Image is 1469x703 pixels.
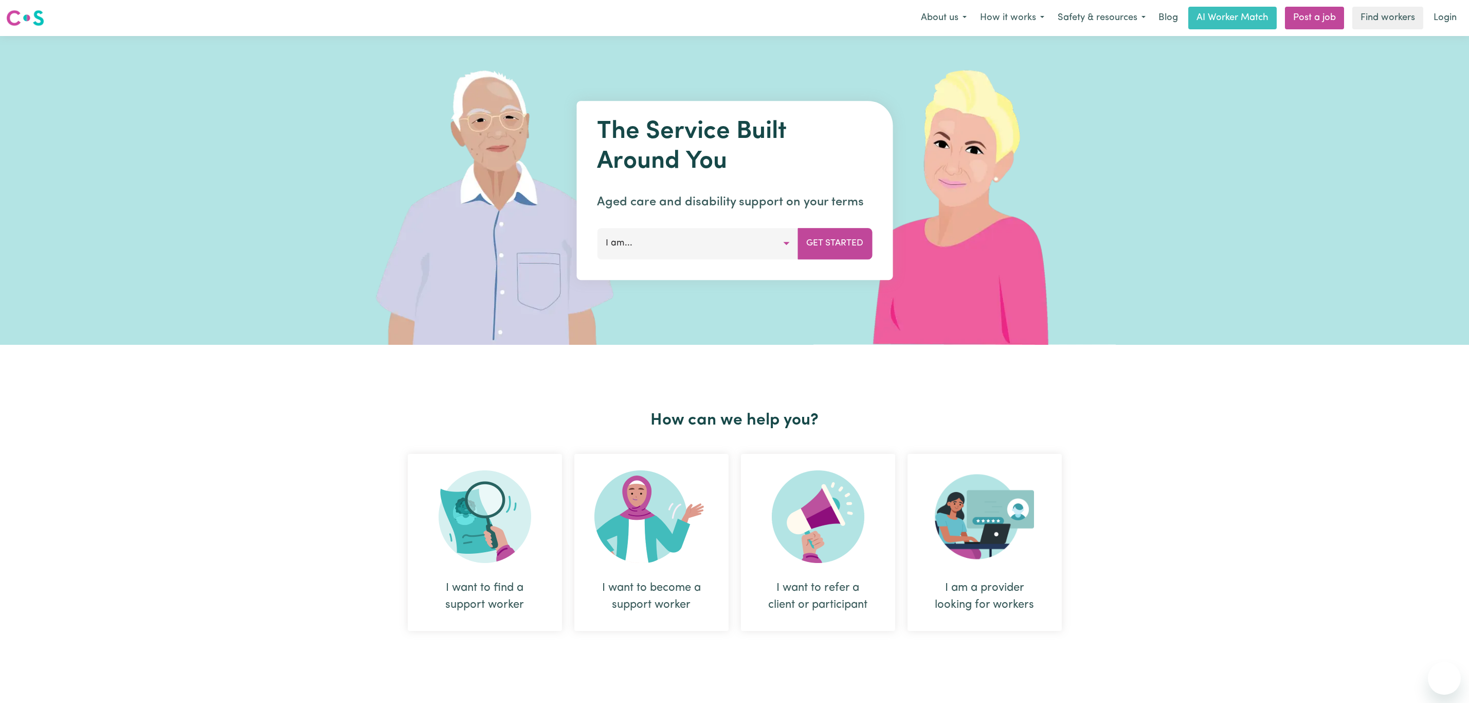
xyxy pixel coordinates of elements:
a: Careseekers logo [6,6,44,30]
button: About us [914,7,973,29]
a: AI Worker Match [1188,7,1277,29]
div: I want to refer a client or participant [741,454,895,631]
h2: How can we help you? [402,411,1068,430]
div: I want to refer a client or participant [766,579,870,613]
h1: The Service Built Around You [597,117,872,177]
button: Get Started [797,228,872,259]
div: I want to find a support worker [432,579,537,613]
div: I am a provider looking for workers [932,579,1037,613]
a: Post a job [1285,7,1344,29]
div: I want to become a support worker [599,579,704,613]
button: I am... [597,228,798,259]
img: Refer [772,470,864,563]
button: How it works [973,7,1051,29]
a: Find workers [1352,7,1423,29]
div: I am a provider looking for workers [908,454,1062,631]
a: Login [1427,7,1463,29]
iframe: Button to launch messaging window, conversation in progress [1428,662,1461,695]
img: Become Worker [594,470,709,563]
div: I want to find a support worker [408,454,562,631]
img: Provider [935,470,1035,563]
img: Search [439,470,531,563]
img: Careseekers logo [6,9,44,27]
div: I want to become a support worker [574,454,729,631]
button: Safety & resources [1051,7,1152,29]
p: Aged care and disability support on your terms [597,193,872,212]
a: Blog [1152,7,1184,29]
